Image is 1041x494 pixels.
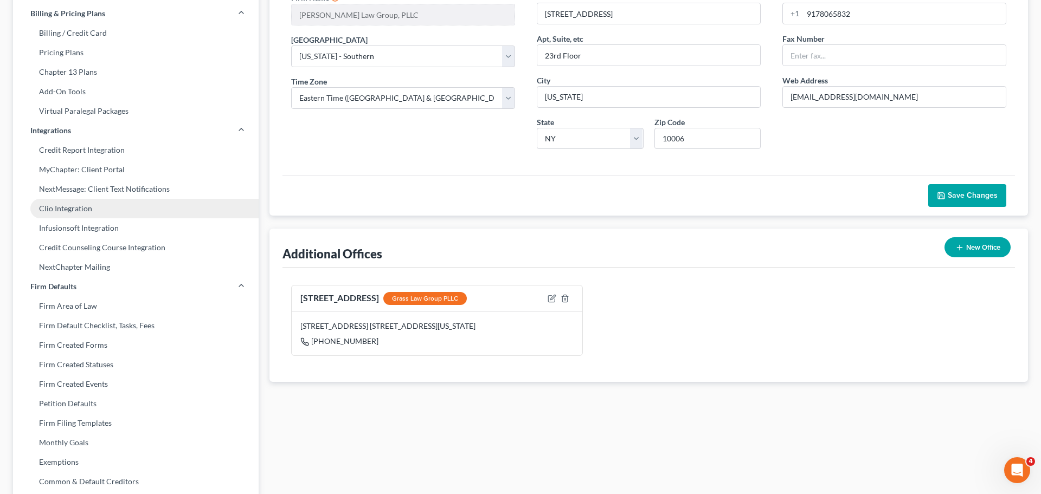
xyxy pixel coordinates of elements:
a: Billing & Pricing Plans [13,4,259,23]
span: [PHONE_NUMBER] [311,336,378,346]
div: [STREET_ADDRESS] [300,292,467,305]
a: Firm Created Events [13,374,259,394]
a: Firm Defaults [13,277,259,296]
label: Web Address [782,75,828,86]
span: Firm Defaults [30,281,76,292]
label: Apt, Suite, etc [537,33,583,44]
label: [GEOGRAPHIC_DATA] [291,34,368,45]
div: Additional Offices [282,246,382,262]
label: Fax Number [782,33,825,44]
a: Virtual Paralegal Packages [13,101,259,121]
span: Save Changes [948,191,998,200]
label: City [537,75,550,86]
label: Time Zone [291,76,327,87]
input: Enter name... [292,4,515,25]
a: Chapter 13 Plans [13,62,259,82]
div: Grass Law Group PLLC [383,292,467,305]
a: NextChapter Mailing [13,257,259,277]
a: Common & Default Creditors [13,472,259,491]
a: Infusionsoft Integration [13,218,259,238]
input: Enter city... [537,87,760,107]
a: NextMessage: Client Text Notifications [13,179,259,199]
span: Integrations [30,125,71,136]
a: Add-On Tools [13,82,259,101]
input: Enter web address.... [783,87,1006,107]
div: [STREET_ADDRESS] [STREET_ADDRESS][US_STATE] [300,321,574,331]
button: New Office [944,237,1011,257]
a: Firm Default Checklist, Tasks, Fees [13,316,259,335]
a: Firm Created Forms [13,335,259,355]
input: Enter address... [537,3,760,24]
a: Clio Integration [13,199,259,218]
label: State [537,116,554,128]
input: XXXXX [654,128,761,149]
span: 4 [1026,457,1035,466]
a: Firm Area of Law [13,296,259,316]
a: MyChapter: Client Portal [13,160,259,179]
a: Billing / Credit Card [13,23,259,43]
a: Credit Counseling Course Integration [13,238,259,257]
div: +1 [783,3,803,24]
input: (optional) [537,45,760,66]
input: Enter fax... [783,45,1006,66]
a: Firm Filing Templates [13,413,259,433]
a: Credit Report Integration [13,140,259,160]
input: Enter phone... [803,3,1006,24]
a: Monthly Goals [13,433,259,452]
span: Billing & Pricing Plans [30,8,105,19]
a: Integrations [13,121,259,140]
iframe: Intercom live chat [1004,457,1030,483]
label: Zip Code [654,116,685,128]
a: Exemptions [13,452,259,472]
button: Save Changes [928,184,1006,207]
a: Petition Defaults [13,394,259,413]
a: Firm Created Statuses [13,355,259,374]
a: Pricing Plans [13,43,259,62]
